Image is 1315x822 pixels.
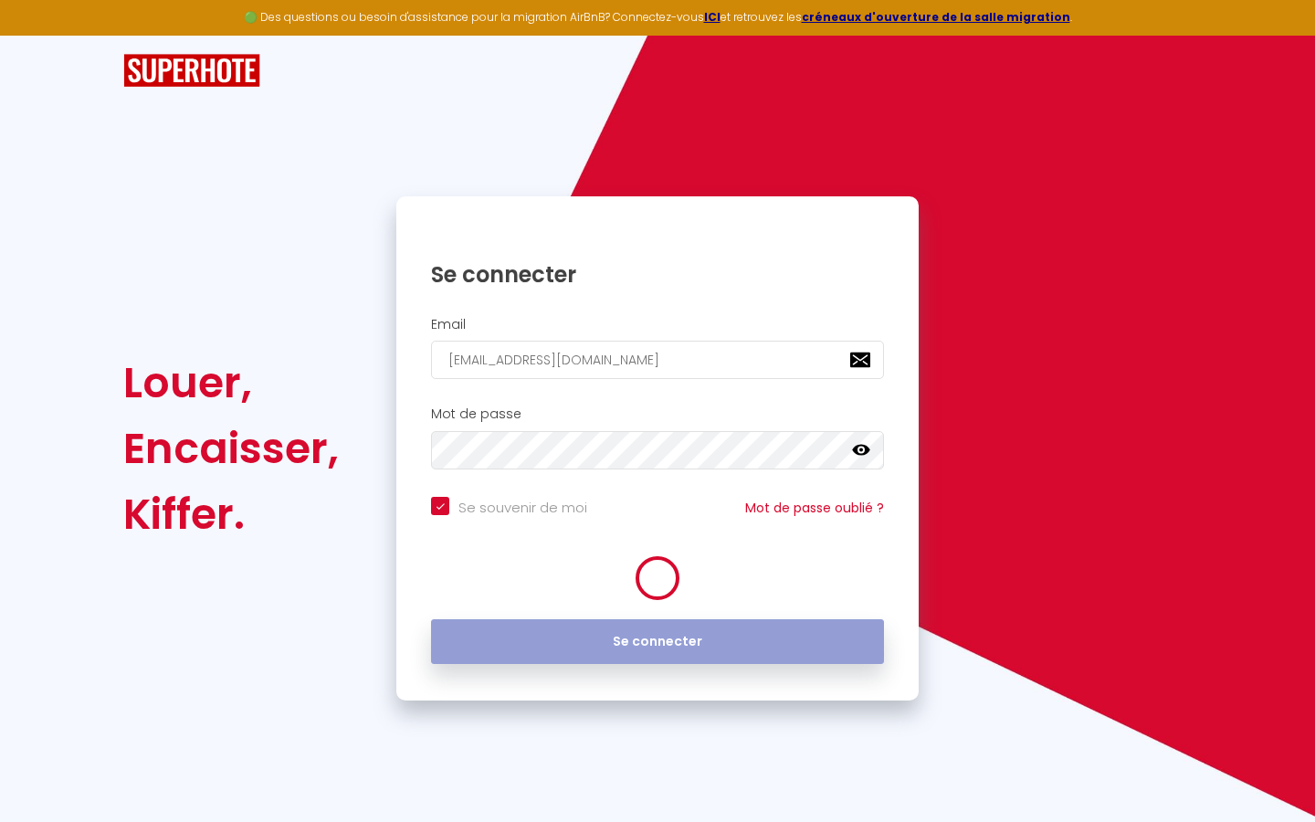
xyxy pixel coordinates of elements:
button: Se connecter [431,619,884,665]
button: Ouvrir le widget de chat LiveChat [15,7,69,62]
div: Encaisser, [123,416,339,481]
a: Mot de passe oublié ? [745,499,884,517]
h2: Mot de passe [431,406,884,422]
div: Kiffer. [123,481,339,547]
a: créneaux d'ouverture de la salle migration [802,9,1070,25]
h2: Email [431,317,884,332]
input: Ton Email [431,341,884,379]
h1: Se connecter [431,260,884,289]
div: Louer, [123,350,339,416]
img: SuperHote logo [123,54,260,88]
a: ICI [704,9,721,25]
